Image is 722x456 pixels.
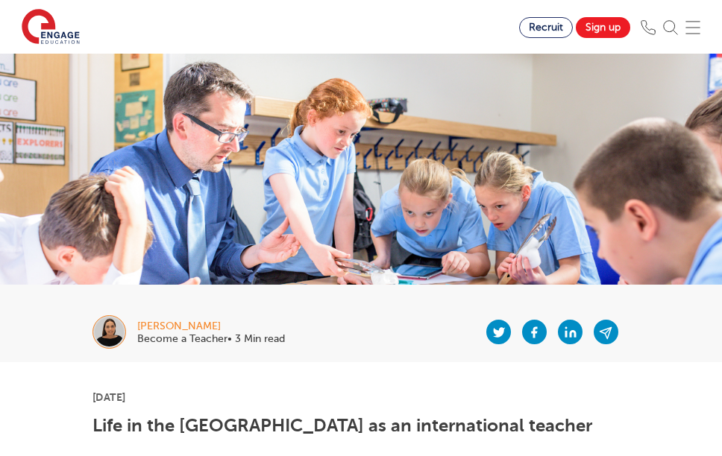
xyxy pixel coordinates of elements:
[576,17,630,38] a: Sign up
[137,334,285,344] p: Become a Teacher• 3 Min read
[685,20,700,35] img: Mobile Menu
[641,20,656,35] img: Phone
[137,321,285,332] div: [PERSON_NAME]
[22,9,80,46] img: Engage Education
[529,22,563,33] span: Recruit
[92,392,630,402] p: [DATE]
[92,416,630,435] h1: Life in the [GEOGRAPHIC_DATA] as an international teacher
[663,20,678,35] img: Search
[519,17,573,38] a: Recruit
